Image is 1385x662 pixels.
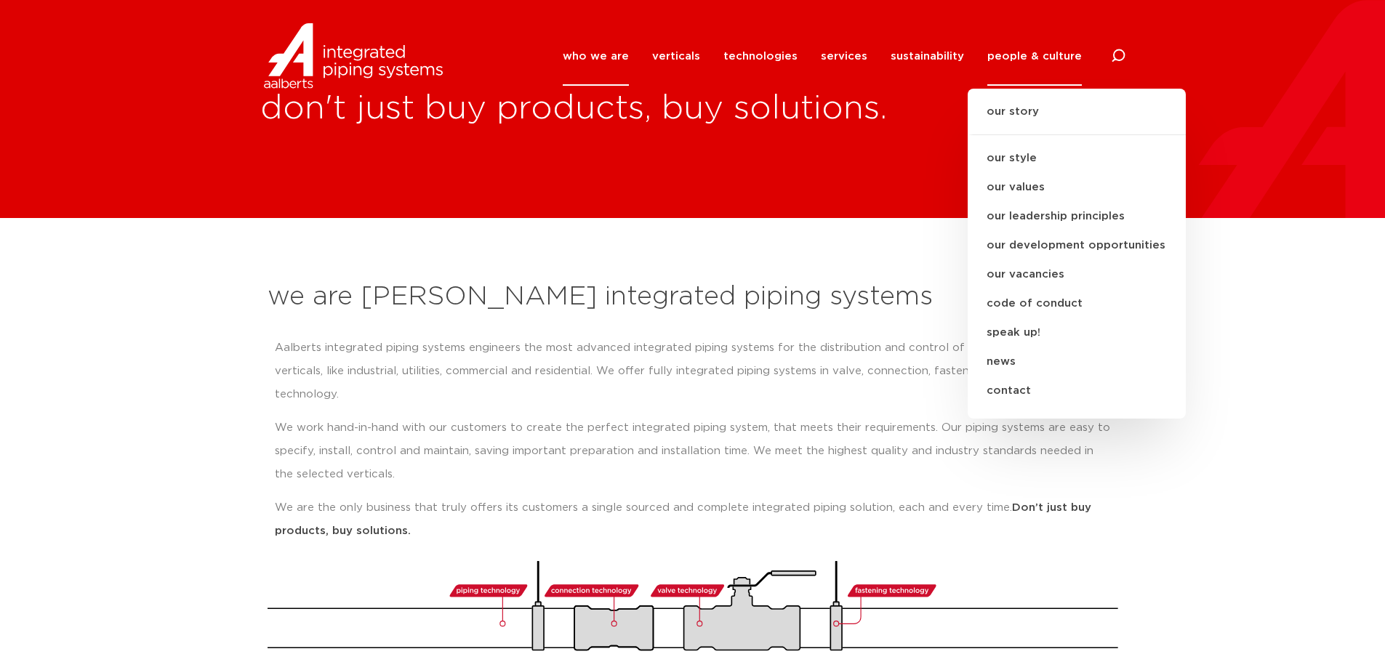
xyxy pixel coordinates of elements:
p: We work hand-in-hand with our customers to create the perfect integrated piping system, that meet... [275,416,1111,486]
a: our story [968,103,1186,135]
a: services [821,27,867,86]
a: technologies [723,27,798,86]
a: sustainability [891,27,964,86]
a: our style [968,144,1186,173]
a: who we are [563,27,629,86]
a: contact [968,376,1186,405]
a: our development opportunities [968,231,1186,260]
p: Aalberts integrated piping systems engineers the most advanced integrated piping systems for the ... [275,336,1111,406]
ul: people & culture [968,89,1186,419]
a: our vacancies [968,260,1186,289]
a: speak up! [968,318,1186,347]
a: people & culture [987,27,1082,86]
nav: Menu [563,27,1082,86]
a: our values [968,173,1186,202]
a: news [968,347,1186,376]
h2: we are [PERSON_NAME] integrated piping systems [268,280,1118,315]
p: We are the only business that truly offers its customers a single sourced and complete integrated... [275,496,1111,543]
a: our leadership principles [968,202,1186,231]
a: code of conduct [968,289,1186,318]
a: verticals [652,27,700,86]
